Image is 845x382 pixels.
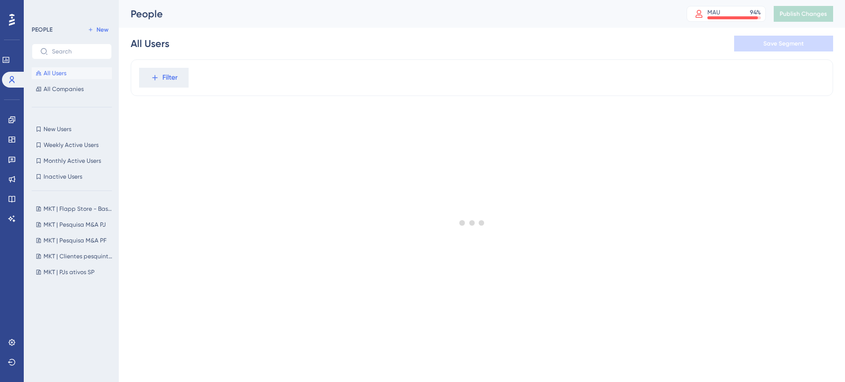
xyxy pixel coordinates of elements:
[131,37,169,50] div: All Users
[32,266,118,278] button: MKT | PJs ativos SP
[44,205,114,213] span: MKT | Flapp Store - Base part 01
[32,26,52,34] div: PEOPLE
[32,219,118,231] button: MKT | Pesquisa M&A PJ
[32,83,112,95] button: All Companies
[780,10,827,18] span: Publish Changes
[32,235,118,246] button: MKT | Pesquisa M&A PF
[32,250,118,262] button: MKT | Clientes pesquinta Quanti P.O.S
[774,6,833,22] button: Publish Changes
[44,173,82,181] span: Inactive Users
[84,24,112,36] button: New
[44,85,84,93] span: All Companies
[44,125,71,133] span: New Users
[734,36,833,51] button: Save Segment
[44,157,101,165] span: Monthly Active Users
[763,40,804,48] span: Save Segment
[32,67,112,79] button: All Users
[44,221,106,229] span: MKT | Pesquisa M&A PJ
[97,26,108,34] span: New
[44,69,66,77] span: All Users
[44,237,106,244] span: MKT | Pesquisa M&A PF
[44,141,99,149] span: Weekly Active Users
[32,155,112,167] button: Monthly Active Users
[32,203,118,215] button: MKT | Flapp Store - Base part 01
[44,252,114,260] span: MKT | Clientes pesquinta Quanti P.O.S
[52,48,103,55] input: Search
[707,8,720,16] div: MAU
[131,7,662,21] div: People
[32,139,112,151] button: Weekly Active Users
[44,268,95,276] span: MKT | PJs ativos SP
[32,171,112,183] button: Inactive Users
[32,123,112,135] button: New Users
[750,8,761,16] div: 94 %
